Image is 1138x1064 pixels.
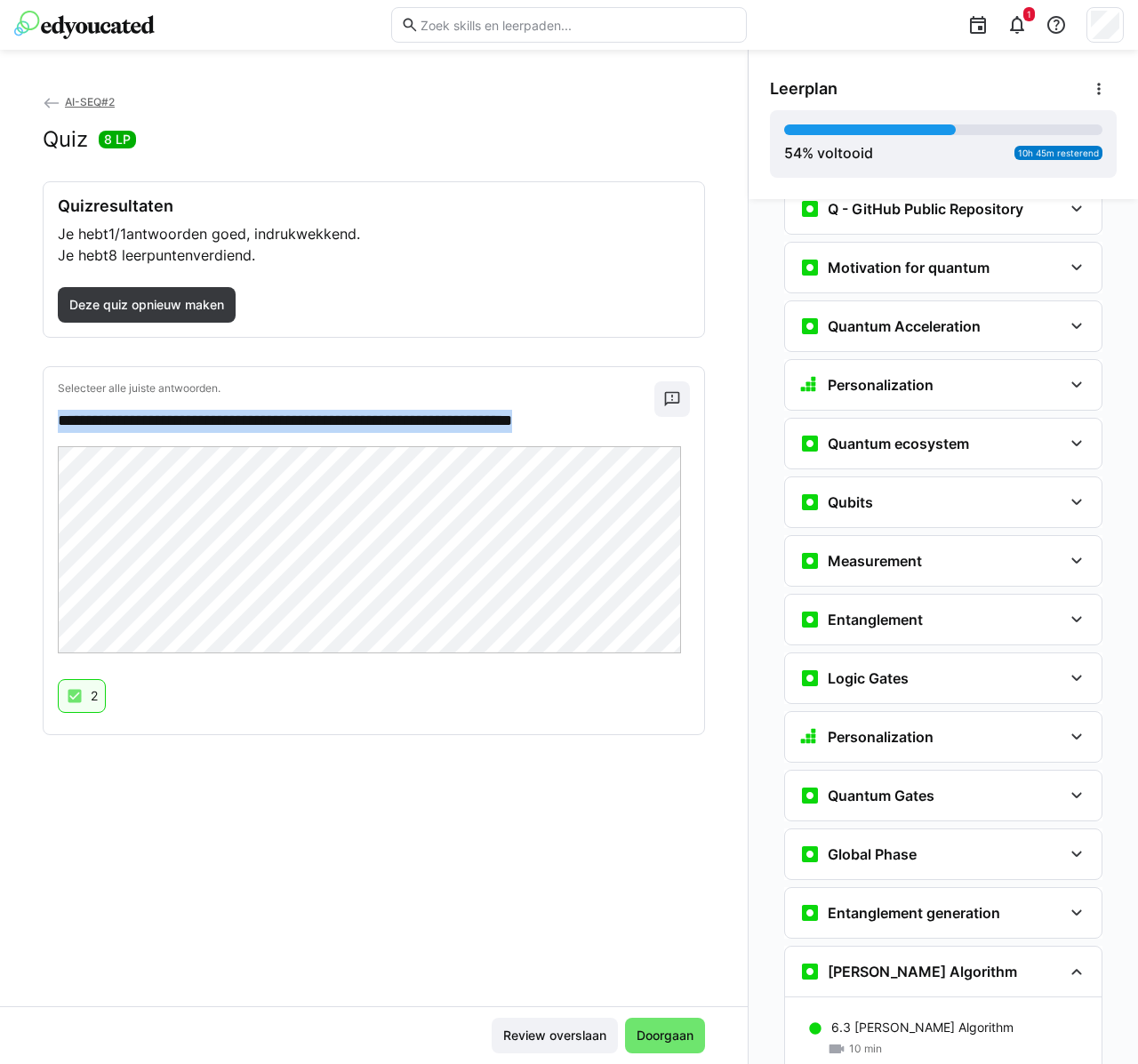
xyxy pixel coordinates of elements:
h3: Personalization [828,376,934,394]
span: 10h 45m resterend [1018,148,1099,158]
span: Leerplan [770,79,837,99]
h2: Quiz [43,126,88,153]
h3: Entanglement generation [828,904,1000,922]
p: 2 [91,687,98,705]
p: 6.3 [PERSON_NAME] Algorithm [831,1019,1014,1036]
button: Doorgaan [625,1018,705,1053]
h3: Qubits [828,493,873,511]
button: Deze quiz opnieuw maken [58,287,236,323]
div: % voltooid [784,142,873,164]
button: Review overslaan [492,1018,618,1053]
span: AI-SEQ#2 [65,95,115,108]
input: Zoek skills en leerpaden... [419,17,737,33]
span: 8 LP [104,131,131,148]
span: 1 [1027,9,1031,20]
span: Doorgaan [634,1027,696,1044]
span: 10 min [849,1042,882,1056]
p: Je hebt antwoorden goed, indrukwekkend. [58,223,690,244]
h3: Quantum ecosystem [828,435,969,452]
h3: Measurement [828,552,922,570]
span: 8 leerpunten [108,246,193,264]
a: AI-SEQ#2 [43,95,115,108]
h3: Logic Gates [828,669,909,687]
p: Selecteer alle juiste antwoorden. [58,381,654,396]
span: 54 [784,144,802,162]
span: Review overslaan [501,1027,609,1044]
h3: Quantum Acceleration [828,317,981,335]
h3: Global Phase [828,845,917,863]
h3: Motivation for quantum [828,259,990,276]
span: 1/1 [108,225,126,243]
h3: Quizresultaten [58,196,690,216]
p: Je hebt verdiend. [58,244,690,266]
span: Deze quiz opnieuw maken [67,296,227,314]
h3: [PERSON_NAME] Algorithm [828,963,1017,980]
h3: Entanglement [828,611,923,628]
h3: Q - GitHub Public Repository [828,200,1023,218]
h3: Personalization [828,728,934,746]
h3: Quantum Gates [828,787,934,804]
